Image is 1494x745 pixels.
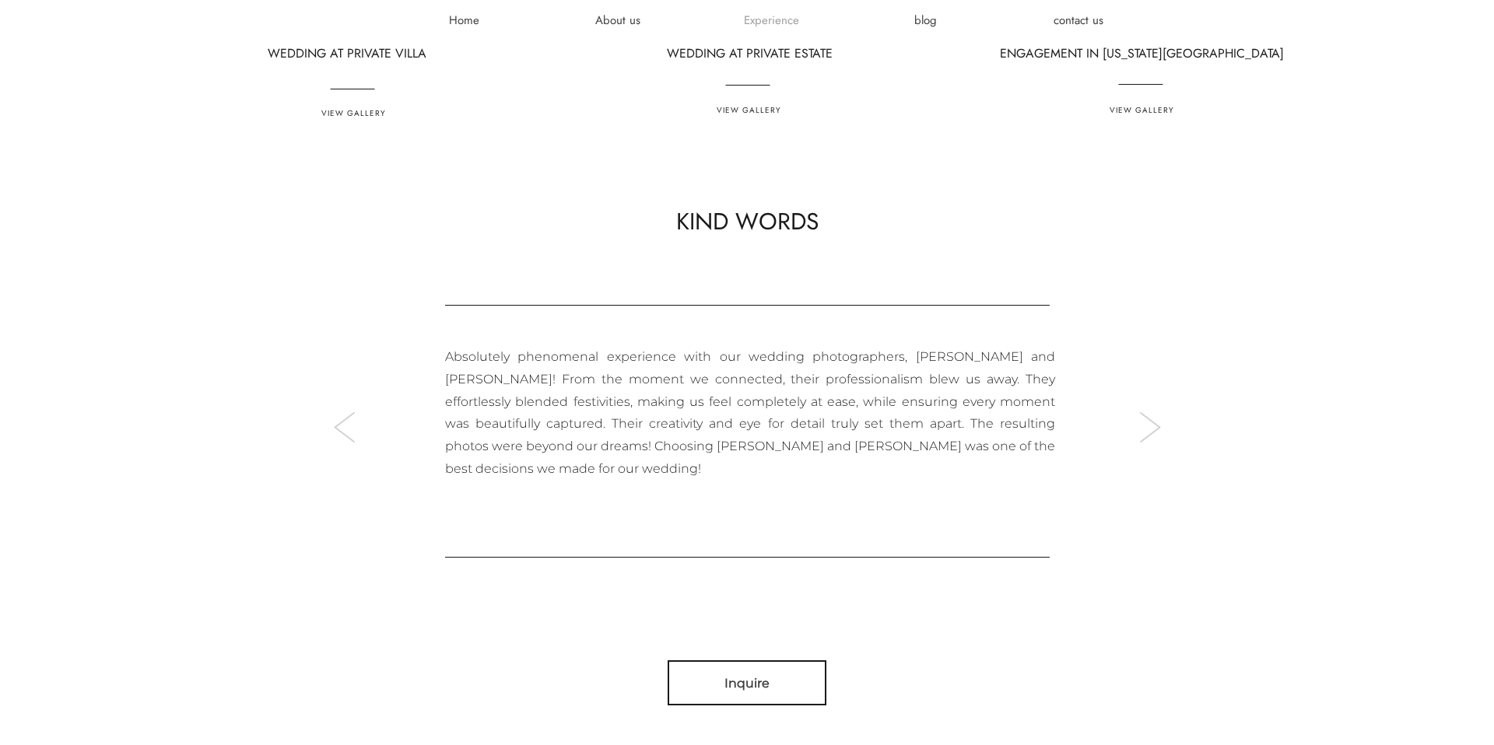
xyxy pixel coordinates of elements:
[250,43,444,68] a: Wedding at Private villa
[1032,12,1125,28] a: contact us
[693,105,804,117] a: View gallery
[298,108,409,121] a: View gallery
[977,43,1306,63] a: engagement in [US_STATE][GEOGRAPHIC_DATA]
[700,675,794,691] a: Inquire
[571,12,665,28] a: About us
[445,346,1055,529] p: Absolutely phenomenal experience with our wedding photographers, [PERSON_NAME] and [PERSON_NAME]!...
[724,676,770,691] b: Inquire
[1086,105,1197,117] a: View gallery
[660,205,835,243] h3: kind words
[724,12,818,28] a: Experience
[417,12,510,28] a: Home
[649,43,850,63] a: wedding at private estate
[879,12,972,28] a: blog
